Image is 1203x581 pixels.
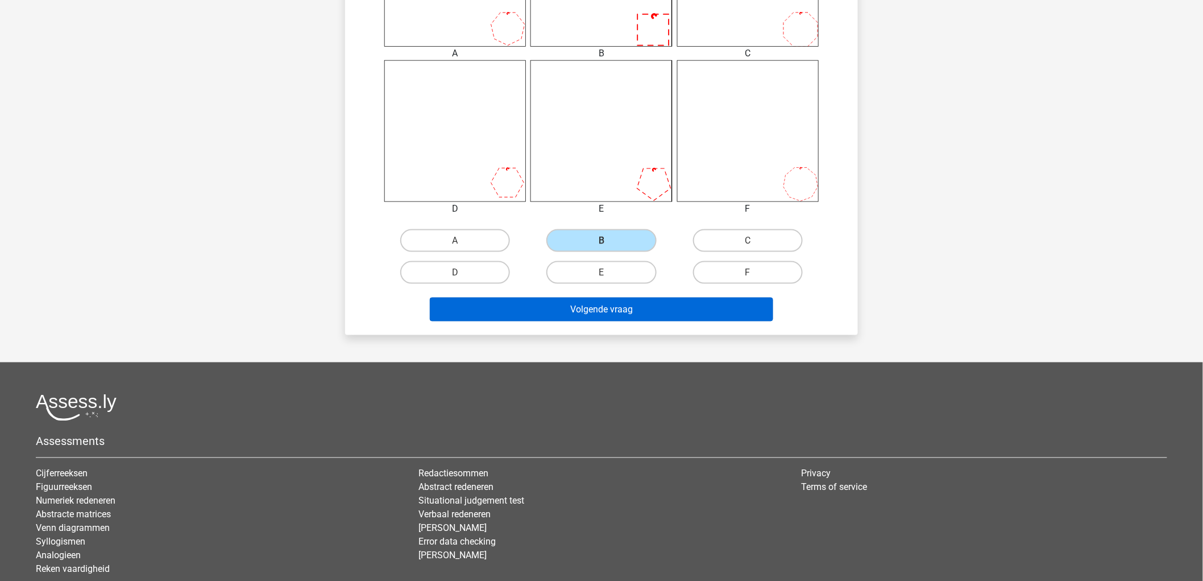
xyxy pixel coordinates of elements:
[418,509,491,520] a: Verbaal redeneren
[522,202,681,216] div: E
[36,564,110,575] a: Reken vaardigheid
[522,47,681,60] div: B
[546,261,656,284] label: E
[693,261,803,284] label: F
[36,468,88,479] a: Cijferreeksen
[418,523,487,534] a: [PERSON_NAME]
[418,537,496,547] a: Error data checking
[418,496,524,506] a: Situational judgement test
[418,482,493,493] a: Abstract redeneren
[36,394,117,421] img: Assessly logo
[36,550,81,561] a: Analogieen
[400,261,510,284] label: D
[36,537,85,547] a: Syllogismen
[36,482,92,493] a: Figuurreeksen
[802,468,831,479] a: Privacy
[693,229,803,252] label: C
[669,47,827,60] div: C
[546,229,656,252] label: B
[376,202,534,216] div: D
[36,496,115,506] a: Numeriek redeneren
[36,523,110,534] a: Venn diagrammen
[36,435,1167,448] h5: Assessments
[418,468,488,479] a: Redactiesommen
[802,482,868,493] a: Terms of service
[669,202,827,216] div: F
[400,229,510,252] label: A
[376,47,534,60] div: A
[430,298,774,322] button: Volgende vraag
[36,509,111,520] a: Abstracte matrices
[418,550,487,561] a: [PERSON_NAME]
